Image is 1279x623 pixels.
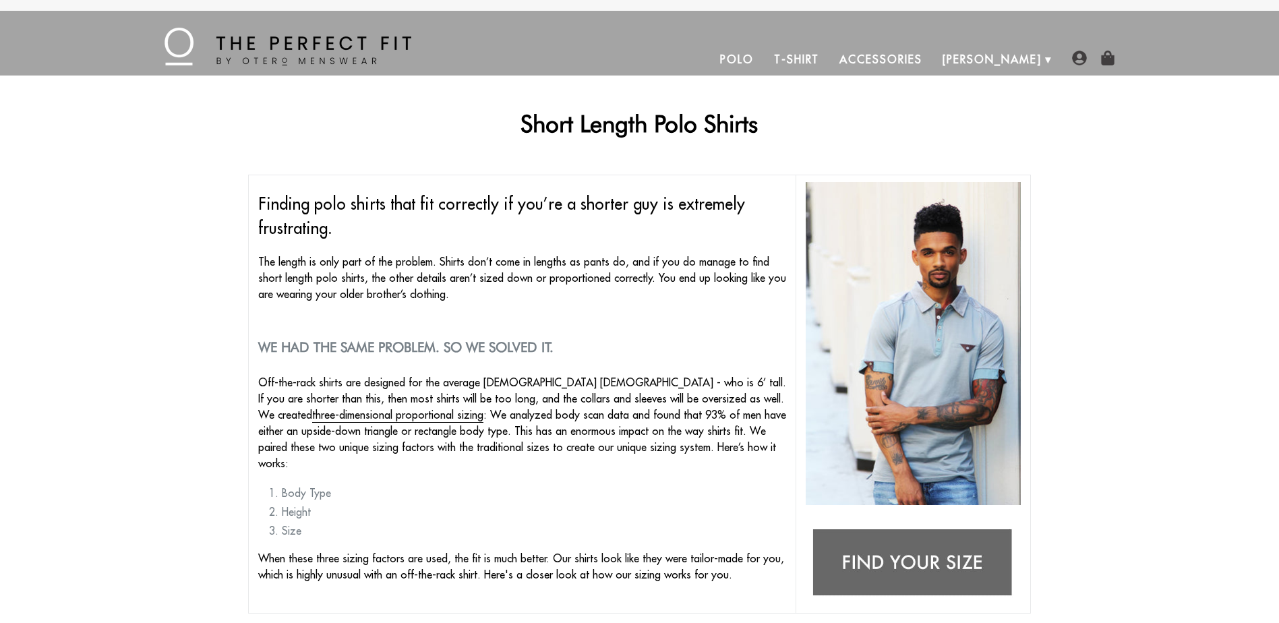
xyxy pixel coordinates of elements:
[258,254,786,302] p: The length is only part of the problem. Shirts don’t come in lengths as pants do, and if you do m...
[806,182,1021,505] img: short length polo shirts
[764,43,829,76] a: T-Shirt
[258,376,786,470] span: Off-the-rack shirts are designed for the average [DEMOGRAPHIC_DATA] [DEMOGRAPHIC_DATA] - who is 6...
[1100,51,1115,65] img: shopping-bag-icon.png
[806,521,1021,606] img: Find your size: tshirts for short guys
[1072,51,1087,65] img: user-account-icon.png
[165,28,411,65] img: The Perfect Fit - by Otero Menswear - Logo
[282,485,786,501] li: Body Type
[312,408,483,423] a: three-dimensional proportional sizing
[258,339,786,355] h2: We had the same problem. So we solved it.
[282,504,786,520] li: Height
[258,550,786,583] p: When these three sizing factors are used, the fit is much better. Our shirts look like they were ...
[932,43,1052,76] a: [PERSON_NAME]
[710,43,764,76] a: Polo
[282,523,786,539] li: Size
[258,194,745,238] span: Finding polo shirts that fit correctly if you’re a shorter guy is extremely frustrating.
[829,43,932,76] a: Accessories
[248,109,1032,138] h1: Short Length Polo Shirts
